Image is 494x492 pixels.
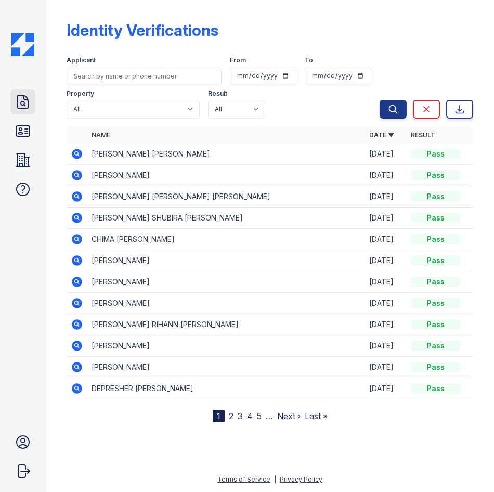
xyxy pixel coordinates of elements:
img: CE_Icon_Blue-c292c112584629df590d857e76928e9f676e5b41ef8f769ba2f05ee15b207248.png [11,33,34,56]
td: [PERSON_NAME] [87,271,365,293]
a: 4 [247,411,253,421]
div: Pass [411,319,461,330]
div: Pass [411,383,461,394]
a: Privacy Policy [280,475,322,483]
td: [DATE] [365,378,407,399]
td: [DATE] [365,271,407,293]
a: 3 [238,411,243,421]
a: Date ▼ [369,131,394,139]
div: Pass [411,277,461,287]
td: [PERSON_NAME] [87,335,365,357]
td: [DATE] [365,250,407,271]
label: Applicant [67,56,96,64]
td: DEPRESHER [PERSON_NAME] [87,378,365,399]
span: … [266,410,273,422]
td: [PERSON_NAME] [87,250,365,271]
div: Pass [411,234,461,244]
div: Pass [411,170,461,180]
div: Pass [411,341,461,351]
div: Pass [411,362,461,372]
td: [DATE] [365,208,407,229]
label: Property [67,89,94,98]
td: [DATE] [365,229,407,250]
label: Result [208,89,227,98]
input: Search by name or phone number [67,67,222,85]
td: [DATE] [365,314,407,335]
div: Identity Verifications [67,21,218,40]
label: To [305,56,313,64]
td: [PERSON_NAME] [PERSON_NAME] [PERSON_NAME] [87,186,365,208]
td: CHIMA [PERSON_NAME] [87,229,365,250]
div: Pass [411,255,461,266]
div: 1 [213,410,225,422]
a: Last » [305,411,328,421]
div: Pass [411,298,461,308]
td: [DATE] [365,144,407,165]
td: [DATE] [365,357,407,378]
td: [PERSON_NAME] [87,357,365,378]
a: Next › [277,411,301,421]
a: Result [411,131,435,139]
td: [PERSON_NAME] SHUBIRA [PERSON_NAME] [87,208,365,229]
label: From [230,56,246,64]
a: 5 [257,411,262,421]
td: [PERSON_NAME] [87,165,365,186]
div: Pass [411,149,461,159]
td: [PERSON_NAME] [87,293,365,314]
td: [DATE] [365,335,407,357]
div: | [274,475,276,483]
td: [DATE] [365,293,407,314]
a: 2 [229,411,233,421]
td: [PERSON_NAME] RIHANN [PERSON_NAME] [87,314,365,335]
td: [PERSON_NAME] [PERSON_NAME] [87,144,365,165]
div: Pass [411,191,461,202]
a: Terms of Service [217,475,270,483]
td: [DATE] [365,165,407,186]
a: Name [92,131,110,139]
div: Pass [411,213,461,223]
td: [DATE] [365,186,407,208]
